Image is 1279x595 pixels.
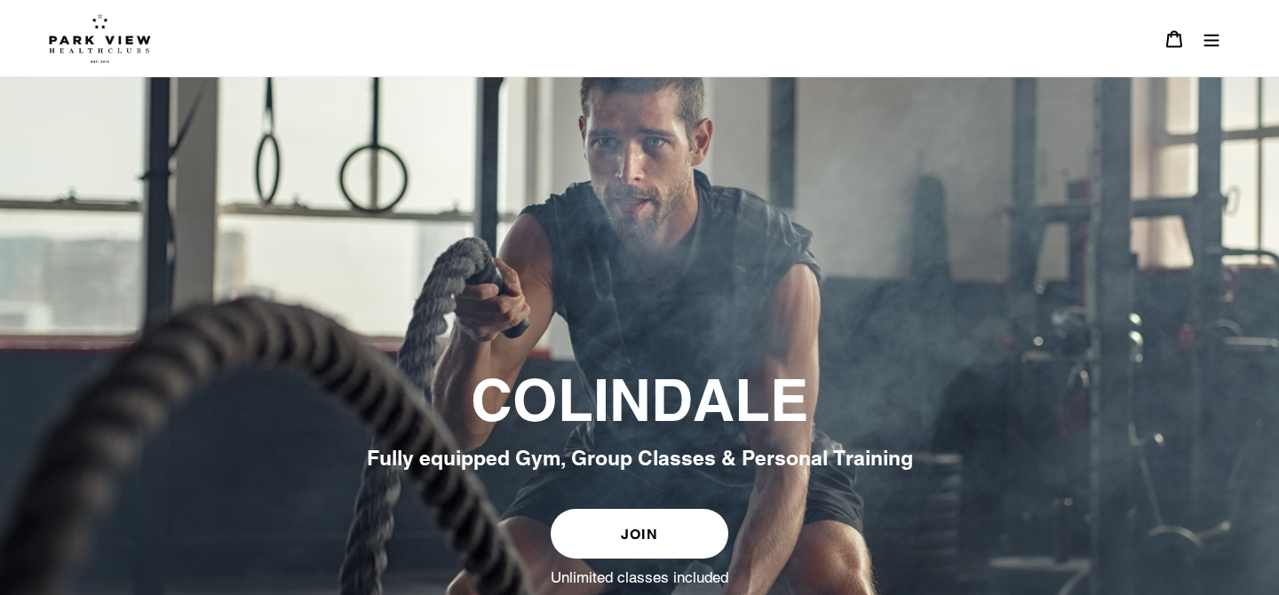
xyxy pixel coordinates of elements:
[551,509,728,559] a: JOIN
[551,567,728,587] label: Unlimited classes included
[49,13,151,63] img: Park view health clubs is a gym near you.
[155,367,1124,436] h2: COLINDALE
[1193,20,1230,58] button: Menu
[367,446,913,470] span: Fully equipped Gym, Group Classes & Personal Training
